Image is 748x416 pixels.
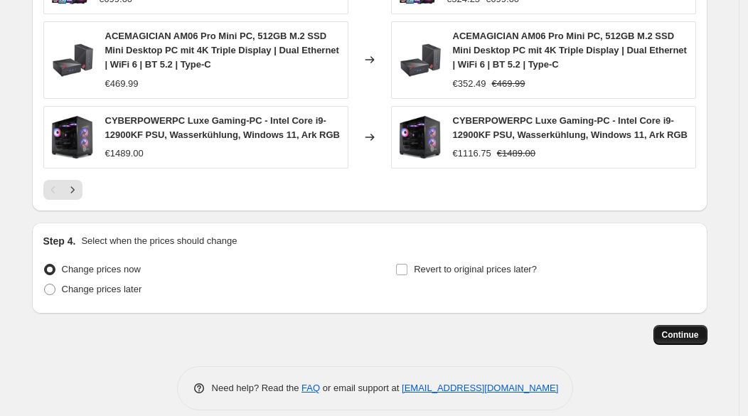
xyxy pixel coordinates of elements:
img: 71nznuj3aLL_80x.jpg [399,38,442,81]
span: CYBERPOWERPC Luxe Gaming-PC - Intel Core i9-12900KF PSU, Wasserkühlung, Windows 11, Ark RGB [453,115,688,140]
button: Continue [653,325,707,345]
span: ACEMAGICIAN AM06 Pro Mini PC, 512GB M.2 SSD Mini Desktop PC mit 4K Triple Display | Dual Ethernet... [453,31,687,70]
strike: €1489.00 [497,146,535,161]
p: Select when the prices should change [81,234,237,248]
button: Next [63,180,82,200]
span: ACEMAGICIAN AM06 Pro Mini PC, 512GB M.2 SSD Mini Desktop PC mit 4K Triple Display | Dual Ethernet... [105,31,339,70]
div: €1116.75 [453,146,491,161]
a: [EMAIL_ADDRESS][DOMAIN_NAME] [402,383,558,393]
span: CYBERPOWERPC Luxe Gaming-PC - Intel Core i9-12900KF PSU, Wasserkühlung, Windows 11, Ark RGB [105,115,341,140]
img: 611ER3SIagL_ead8b113-2f35-463d-b022-7f841aed491f_80x.jpg [51,116,94,159]
img: 611ER3SIagL_ead8b113-2f35-463d-b022-7f841aed491f_80x.jpg [399,116,442,159]
a: FAQ [301,383,320,393]
img: 71nznuj3aLL_80x.jpg [51,38,94,81]
span: Change prices now [62,264,141,274]
div: €352.49 [453,77,486,91]
nav: Pagination [43,180,82,200]
strike: €469.99 [492,77,525,91]
div: €1489.00 [105,146,144,161]
span: or email support at [320,383,402,393]
div: €469.99 [105,77,139,91]
span: Revert to original prices later? [414,264,537,274]
span: Need help? Read the [212,383,302,393]
span: Continue [662,329,699,341]
h2: Step 4. [43,234,76,248]
span: Change prices later [62,284,142,294]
